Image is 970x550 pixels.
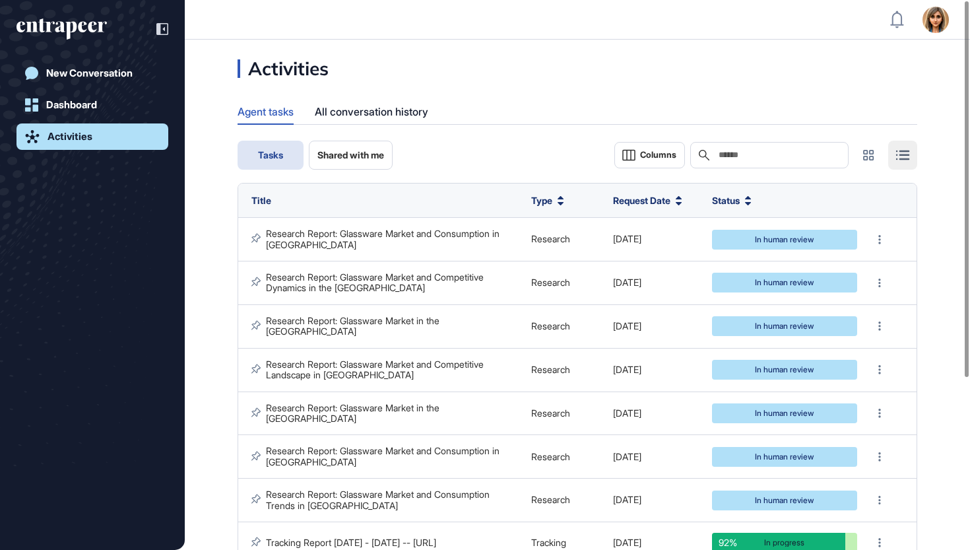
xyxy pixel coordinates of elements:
span: [DATE] [613,364,641,375]
img: user-avatar [922,7,949,33]
div: Agent tasks [238,99,294,123]
span: Research [531,451,570,462]
div: In human review [722,279,847,287]
button: Type [531,193,564,207]
a: New Conversation [16,60,168,86]
span: Research [531,233,570,244]
span: [DATE] [613,277,641,288]
div: In human review [722,366,847,374]
a: Dashboard [16,92,168,118]
button: Columns [614,142,685,168]
a: Research Report: Glassware Market in the [GEOGRAPHIC_DATA] [266,315,442,337]
div: In progress [722,539,847,547]
button: Tasks [238,141,304,170]
span: [DATE] [613,233,641,244]
span: [DATE] [613,451,641,462]
a: Research Report: Glassware Market and Consumption in [GEOGRAPHIC_DATA] [266,445,502,467]
div: In human review [722,322,847,330]
div: In human review [722,453,847,461]
div: Dashboard [46,99,97,111]
span: Shared with me [317,150,384,160]
div: entrapeer-logo [16,18,107,40]
a: Research Report: Glassware Market in the [GEOGRAPHIC_DATA] [266,402,442,424]
button: Request Date [613,193,682,207]
a: Tracking Report [DATE] - [DATE] -- [URL] [266,537,436,548]
a: Activities [16,123,168,150]
span: Columns [640,150,676,160]
button: Shared with me [309,141,393,170]
a: Research Report: Glassware Market and Competitive Dynamics in the [GEOGRAPHIC_DATA] [266,271,486,293]
span: [DATE] [613,407,641,419]
span: Research [531,277,570,288]
span: Research [531,320,570,331]
span: [DATE] [613,494,641,505]
span: Title [251,195,271,206]
div: In human review [722,236,847,244]
button: Status [712,193,752,207]
span: Type [531,193,552,207]
div: In human review [722,497,847,504]
div: All conversation history [315,99,428,125]
span: [DATE] [613,320,641,331]
span: Request Date [613,193,670,207]
span: Status [712,193,740,207]
span: Research [531,364,570,375]
span: Research [531,494,570,505]
a: Research Report: Glassware Market and Consumption Trends in [GEOGRAPHIC_DATA] [266,489,492,510]
span: Tracking [531,537,566,548]
span: [DATE] [613,537,641,548]
span: Tasks [258,150,283,160]
div: Activities [238,59,329,78]
span: Research [531,407,570,419]
div: Activities [48,131,92,143]
a: Research Report: Glassware Market and Competitive Landscape in [GEOGRAPHIC_DATA] [266,359,486,380]
div: New Conversation [46,67,133,79]
div: In human review [722,409,847,417]
a: Research Report: Glassware Market and Consumption in [GEOGRAPHIC_DATA] [266,228,502,250]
